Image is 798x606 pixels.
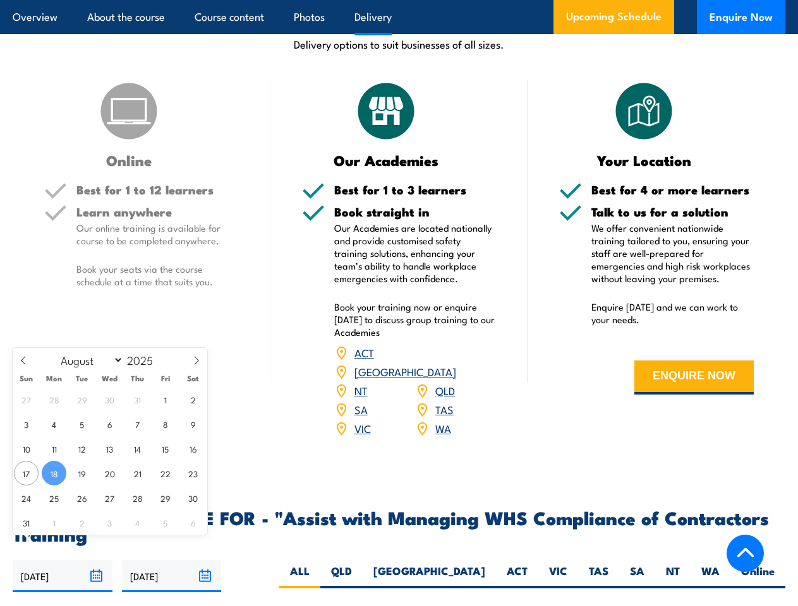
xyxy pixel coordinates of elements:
[70,412,94,436] span: August 5, 2025
[153,412,178,436] span: August 8, 2025
[152,374,179,383] span: Fri
[70,387,94,412] span: July 29, 2025
[44,153,214,167] h3: Online
[97,412,122,436] span: August 6, 2025
[70,436,94,461] span: August 12, 2025
[13,37,785,51] p: Delivery options to suit businesses of all sizes.
[42,461,66,485] span: August 18, 2025
[122,560,222,592] input: To date
[181,436,205,461] span: August 16, 2025
[153,461,178,485] span: August 22, 2025
[55,352,124,368] select: Month
[181,461,205,485] span: August 23, 2025
[70,461,94,485] span: August 19, 2025
[435,383,455,398] a: QLD
[334,206,497,218] h5: Book straight in
[125,436,150,461] span: August 14, 2025
[13,560,112,592] input: From date
[97,461,122,485] span: August 20, 2025
[435,401,454,417] a: TAS
[634,360,754,395] button: ENQUIRE NOW
[123,352,165,367] input: Year
[97,436,122,461] span: August 13, 2025
[354,364,456,379] a: [GEOGRAPHIC_DATA]
[76,222,239,247] p: Our online training is available for course to be completed anywhere.
[42,485,66,510] span: August 25, 2025
[181,510,205,535] span: September 6, 2025
[354,401,368,417] a: SA
[354,383,368,398] a: NT
[179,374,207,383] span: Sat
[320,564,363,588] label: QLD
[125,412,150,436] span: August 7, 2025
[14,510,39,535] span: August 31, 2025
[42,412,66,436] span: August 4, 2025
[591,206,754,218] h5: Talk to us for a solution
[334,222,497,285] p: Our Academies are located nationally and provide customised safety training solutions, enhancing ...
[691,564,730,588] label: WA
[96,374,124,383] span: Wed
[619,564,655,588] label: SA
[181,387,205,412] span: August 2, 2025
[125,485,150,510] span: August 28, 2025
[124,374,152,383] span: Thu
[70,485,94,510] span: August 26, 2025
[76,263,239,288] p: Book your seats via the course schedule at a time that suits you.
[125,510,150,535] span: September 4, 2025
[14,485,39,510] span: August 24, 2025
[591,184,754,196] h5: Best for 4 or more learners
[578,564,619,588] label: TAS
[591,222,754,285] p: We offer convenient nationwide training tailored to you, ensuring your staff are well-prepared fo...
[153,387,178,412] span: August 1, 2025
[97,485,122,510] span: August 27, 2025
[655,564,691,588] label: NT
[40,374,68,383] span: Mon
[97,510,122,535] span: September 3, 2025
[125,387,150,412] span: July 31, 2025
[279,564,320,588] label: ALL
[302,153,471,167] h3: Our Academies
[153,510,178,535] span: September 5, 2025
[42,387,66,412] span: July 28, 2025
[153,436,178,461] span: August 15, 2025
[435,420,451,436] a: WA
[14,436,39,461] span: August 10, 2025
[13,509,785,542] h2: UPCOMING SCHEDULE FOR - "Assist with Managing WHS Compliance of Contractors Training"
[76,206,239,218] h5: Learn anywhere
[363,564,496,588] label: [GEOGRAPHIC_DATA]
[68,374,96,383] span: Tue
[559,153,728,167] h3: Your Location
[153,485,178,510] span: August 29, 2025
[354,345,374,360] a: ACT
[538,564,578,588] label: VIC
[181,412,205,436] span: August 9, 2025
[97,387,122,412] span: July 30, 2025
[334,300,497,338] p: Book your training now or enquire [DATE] to discuss group training to our Academies
[76,184,239,196] h5: Best for 1 to 12 learners
[14,412,39,436] span: August 3, 2025
[730,564,785,588] label: Online
[334,184,497,196] h5: Best for 1 to 3 learners
[13,374,40,383] span: Sun
[125,461,150,485] span: August 21, 2025
[42,436,66,461] span: August 11, 2025
[354,420,371,436] a: VIC
[14,461,39,485] span: August 17, 2025
[14,387,39,412] span: July 27, 2025
[70,510,94,535] span: September 2, 2025
[42,510,66,535] span: September 1, 2025
[591,300,754,326] p: Enquire [DATE] and we can work to your needs.
[181,485,205,510] span: August 30, 2025
[496,564,538,588] label: ACT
